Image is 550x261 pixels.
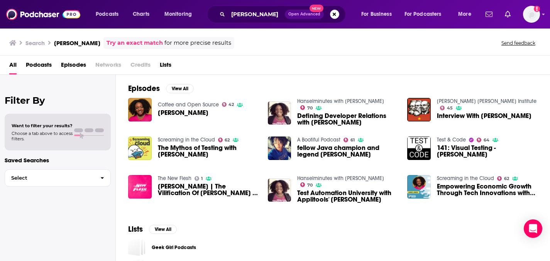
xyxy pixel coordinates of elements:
a: Charts [128,8,154,20]
span: 62 [504,177,509,180]
a: A Bootiful Podcast [297,136,340,143]
button: open menu [90,8,129,20]
a: 70 [300,105,313,110]
span: 42 [228,103,234,106]
a: Episodes [61,59,86,74]
div: Search podcasts, credits, & more... [214,5,353,23]
button: Select [5,169,111,187]
button: Send feedback [499,40,538,46]
svg: Add a profile image [534,6,540,12]
span: 1 [201,177,203,180]
span: Empowering Economic Growth Through Tech Innovations with [PERSON_NAME] [437,183,538,196]
img: Angie Jones | The Vilification Of Angie Jones | Ep. 126 [128,175,152,199]
button: open menu [356,8,401,20]
a: 61 [344,138,355,142]
span: Test Automation University with Applitools' [PERSON_NAME] [297,190,398,203]
div: Open Intercom Messenger [524,219,542,238]
a: Marx Engels Institute [437,98,536,104]
span: 45 [447,106,453,110]
span: Charts [133,9,149,20]
button: Show profile menu [523,6,540,23]
a: Geek Girl Podcasts [128,239,146,256]
a: Screaming in the Cloud [437,175,494,182]
img: fellow Java champion and legend Angie Jones [268,136,291,160]
span: Open Advanced [288,12,320,16]
h2: Filter By [5,95,111,106]
h2: Lists [128,224,143,234]
a: Coffee and Open Source [158,101,219,108]
span: Podcasts [96,9,118,20]
span: Want to filter your results? [12,123,73,128]
span: The Mythos of Testing with [PERSON_NAME] [158,145,259,158]
span: for more precise results [164,39,231,47]
button: View All [166,84,194,93]
img: The Mythos of Testing with Angie Jones [128,136,152,160]
span: [PERSON_NAME] | The Vilification Of [PERSON_NAME] | Ep. 126 [158,183,259,196]
a: fellow Java champion and legend Angie Jones [297,145,398,158]
a: Test Automation University with Applitools' Angie Jones [297,190,398,203]
img: Podchaser - Follow, Share and Rate Podcasts [6,7,80,22]
a: Screaming in the Cloud [158,136,215,143]
img: User Profile [523,6,540,23]
h2: Episodes [128,84,160,93]
span: Choose a tab above to access filters. [12,131,73,141]
p: Saved Searches [5,157,111,164]
span: For Business [361,9,392,20]
span: Interview With [PERSON_NAME] [437,113,531,119]
img: Empowering Economic Growth Through Tech Innovations with Angie Jones [407,175,431,199]
a: Podcasts [26,59,52,74]
a: All [9,59,17,74]
span: For Podcasters [404,9,442,20]
span: [PERSON_NAME] [158,109,208,116]
span: 62 [225,138,230,142]
h3: [PERSON_NAME] [54,39,100,47]
a: 42 [222,102,234,107]
a: 62 [497,176,509,181]
h3: Search [25,39,45,47]
a: Empowering Economic Growth Through Tech Innovations with Angie Jones [437,183,538,196]
a: 45 [440,106,453,110]
img: Test Automation University with Applitools' Angie Jones [268,178,291,202]
span: 64 [484,138,489,142]
a: 70 [300,182,313,187]
img: Defining Developer Relations with Angie Jones [268,101,291,125]
button: View All [149,225,177,234]
span: 70 [307,184,313,187]
span: fellow Java champion and legend [PERSON_NAME] [297,145,398,158]
a: The Mythos of Testing with Angie Jones [158,145,259,158]
a: Show notifications dropdown [502,8,514,21]
span: Defining Developer Relations with [PERSON_NAME] [297,113,398,126]
span: Lists [160,59,171,74]
a: Angie Jones | The Vilification Of Angie Jones | Ep. 126 [158,183,259,196]
span: 61 [350,138,355,142]
button: Open AdvancedNew [285,10,324,19]
a: Interview With Angie Jones [407,98,431,121]
span: More [458,9,471,20]
span: Logged in as kindrieri [523,6,540,23]
a: Defining Developer Relations with Angie Jones [297,113,398,126]
a: Try an exact match [107,39,163,47]
button: open menu [399,8,453,20]
span: Select [5,175,94,180]
img: Angie Jones [128,98,152,121]
a: Hanselminutes with Scott Hanselman [297,175,384,182]
img: 141: Visual Testing - Angie Jones [407,136,431,160]
a: The New Flesh [158,175,191,182]
a: EpisodesView All [128,84,194,93]
span: New [310,5,323,12]
a: Hanselminutes with Scott Hanselman [297,98,384,104]
span: Monitoring [164,9,192,20]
